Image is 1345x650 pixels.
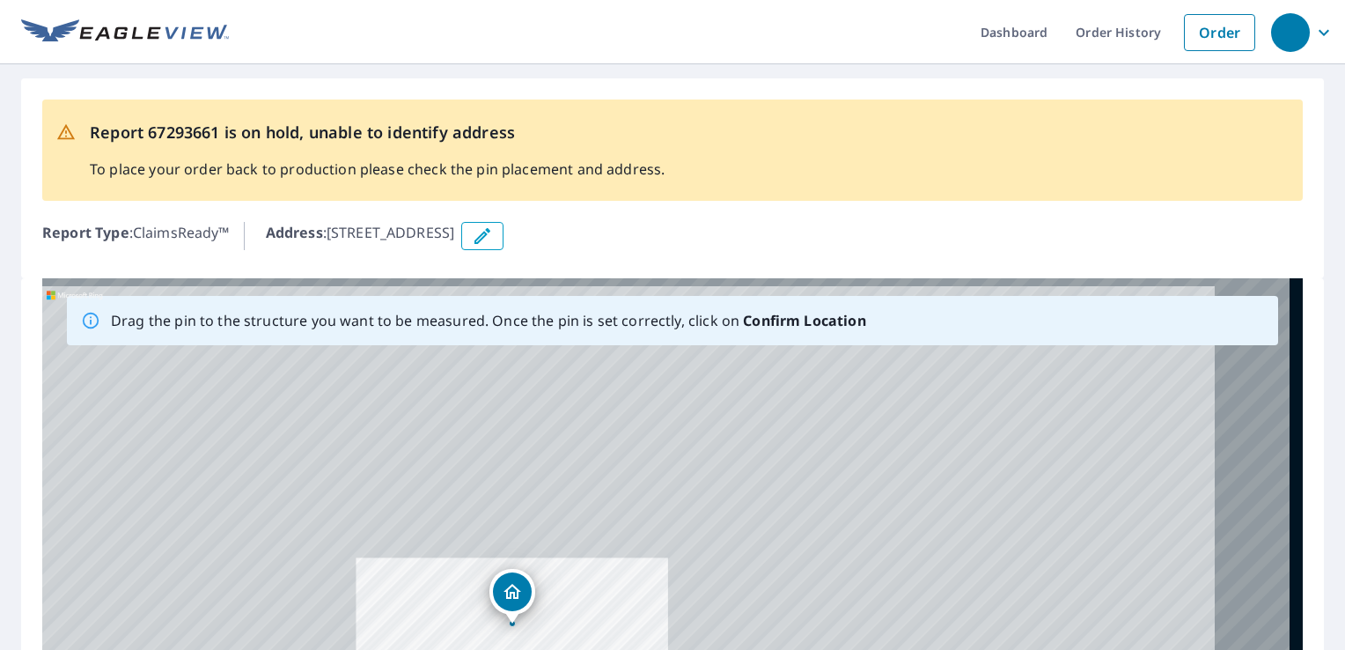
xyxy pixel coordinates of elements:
[21,19,229,46] img: EV Logo
[489,569,535,624] div: Dropped pin, building 1, Residential property, 3613 State Road 2130 Anton, TX 79313
[42,222,230,250] p: : ClaimsReady™
[743,311,865,330] b: Confirm Location
[1184,14,1255,51] a: Order
[42,223,129,242] b: Report Type
[90,159,665,180] p: To place your order back to production please check the pin placement and address.
[90,121,665,144] p: Report 67293661 is on hold, unable to identify address
[266,222,455,250] p: : [STREET_ADDRESS]
[111,310,866,331] p: Drag the pin to the structure you want to be measured. Once the pin is set correctly, click on
[266,223,323,242] b: Address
